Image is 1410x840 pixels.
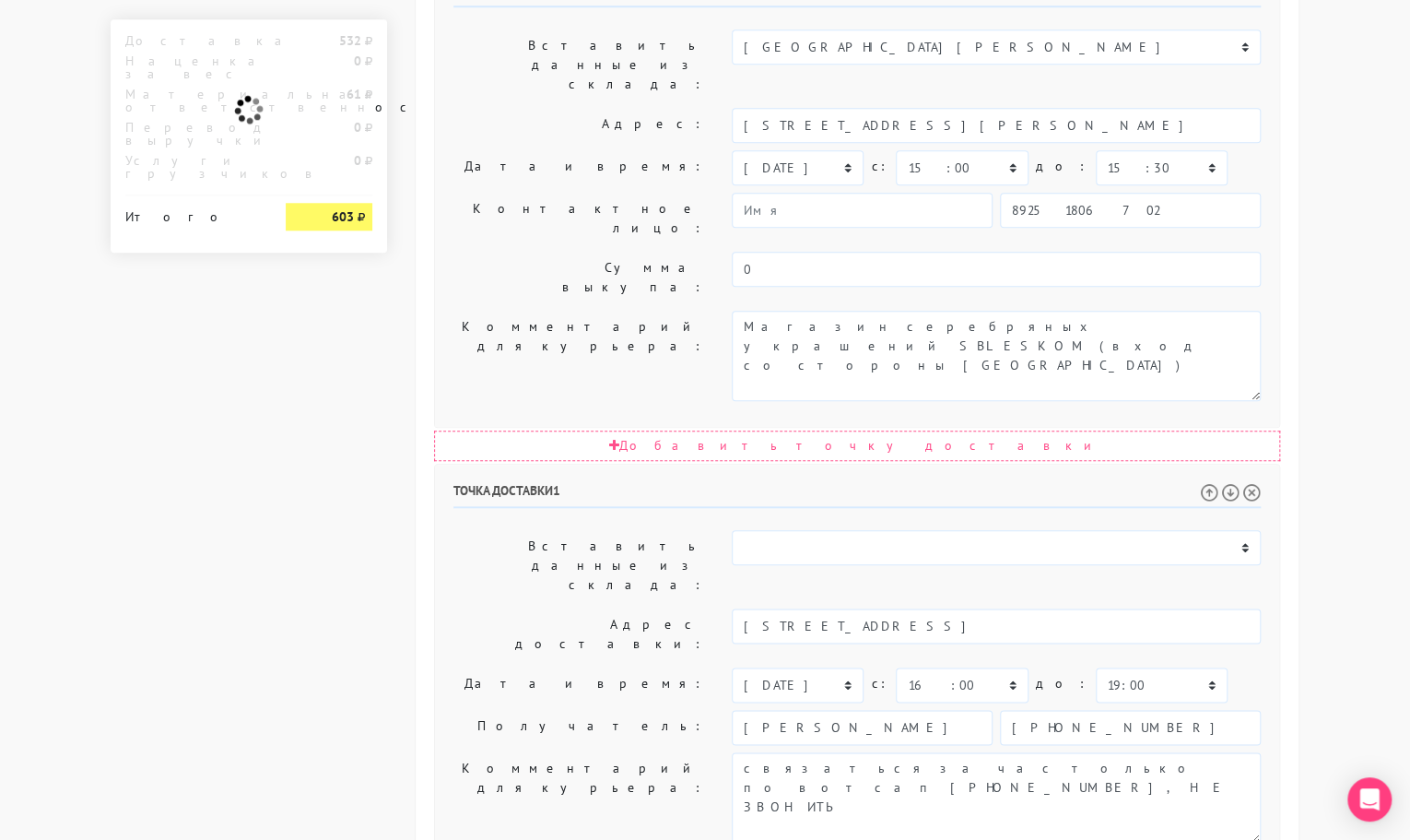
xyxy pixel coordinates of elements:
label: Получатель: [440,710,718,745]
span: 1 [553,482,560,499]
h6: Точка доставки [453,483,1261,508]
label: c: [871,150,888,183]
label: Вставить данные из склада: [440,30,718,101]
div: Перевод выручки [112,121,272,147]
strong: 603 [332,208,354,225]
div: Open Intercom Messenger [1347,777,1392,822]
div: Доставка [112,34,272,47]
label: Контактное лицо: [440,193,718,244]
input: Имя [732,193,993,228]
input: Телефон [1000,193,1261,228]
label: до: [1036,150,1088,183]
div: Материальная ответственность [112,88,272,113]
img: ajax-loader.gif [232,93,265,126]
div: Услуги грузчиков [112,154,272,180]
label: Дата и время: [440,150,718,185]
label: Вставить данные из склада: [440,530,718,601]
label: до: [1036,668,1088,700]
input: Телефон [1000,710,1261,745]
label: Адрес: [440,108,718,143]
label: Комментарий для курьера: [440,311,718,401]
label: c: [871,668,888,700]
strong: 532 [339,32,361,49]
label: Сумма выкупа: [440,252,718,303]
input: Имя [732,710,993,745]
div: Добавить точку доставки [434,431,1280,461]
label: Адрес доставки: [440,609,718,660]
div: Наценка за вес [112,54,272,80]
label: Дата и время: [440,668,718,703]
div: Итого [125,203,258,223]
